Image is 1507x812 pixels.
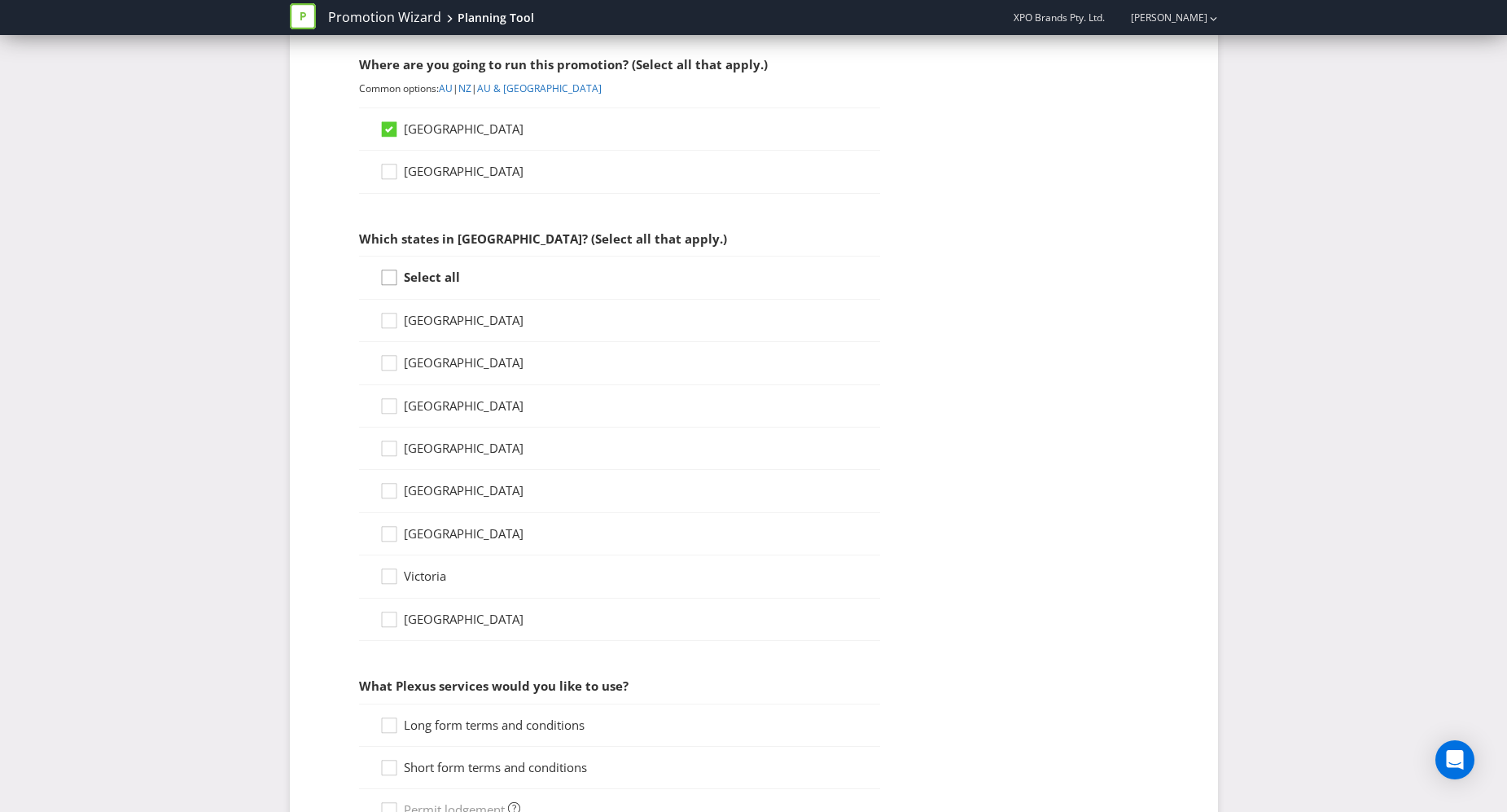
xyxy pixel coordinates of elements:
span: [GEOGRAPHIC_DATA] [404,354,524,371]
a: AU & [GEOGRAPHIC_DATA] [477,81,602,95]
span: Long form terms and conditions [404,717,585,733]
span: What Plexus services would you like to use? [359,678,629,694]
div: Where are you going to run this promotion? (Select all that apply.) [359,48,880,81]
span: [GEOGRAPHIC_DATA] [404,163,524,179]
span: XPO Brands Pty. Ltd. [1014,11,1105,24]
span: Which states in [GEOGRAPHIC_DATA]? (Select all that apply.) [359,230,727,247]
span: [GEOGRAPHIC_DATA] [404,611,524,627]
span: Victoria [404,568,446,584]
span: [GEOGRAPHIC_DATA] [404,525,524,542]
span: [GEOGRAPHIC_DATA] [404,121,524,137]
div: Open Intercom Messenger [1435,740,1474,779]
span: [GEOGRAPHIC_DATA] [404,482,524,498]
span: Short form terms and conditions [404,759,587,775]
div: Planning Tool [458,10,534,26]
span: [GEOGRAPHIC_DATA] [404,397,524,414]
a: [PERSON_NAME] [1115,11,1207,24]
a: AU [439,81,453,95]
span: [GEOGRAPHIC_DATA] [404,440,524,456]
strong: Select all [404,269,460,285]
span: Common options: [359,81,439,95]
span: | [453,81,458,95]
a: Promotion Wizard [328,8,441,27]
span: | [471,81,477,95]
a: NZ [458,81,471,95]
span: [GEOGRAPHIC_DATA] [404,312,524,328]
